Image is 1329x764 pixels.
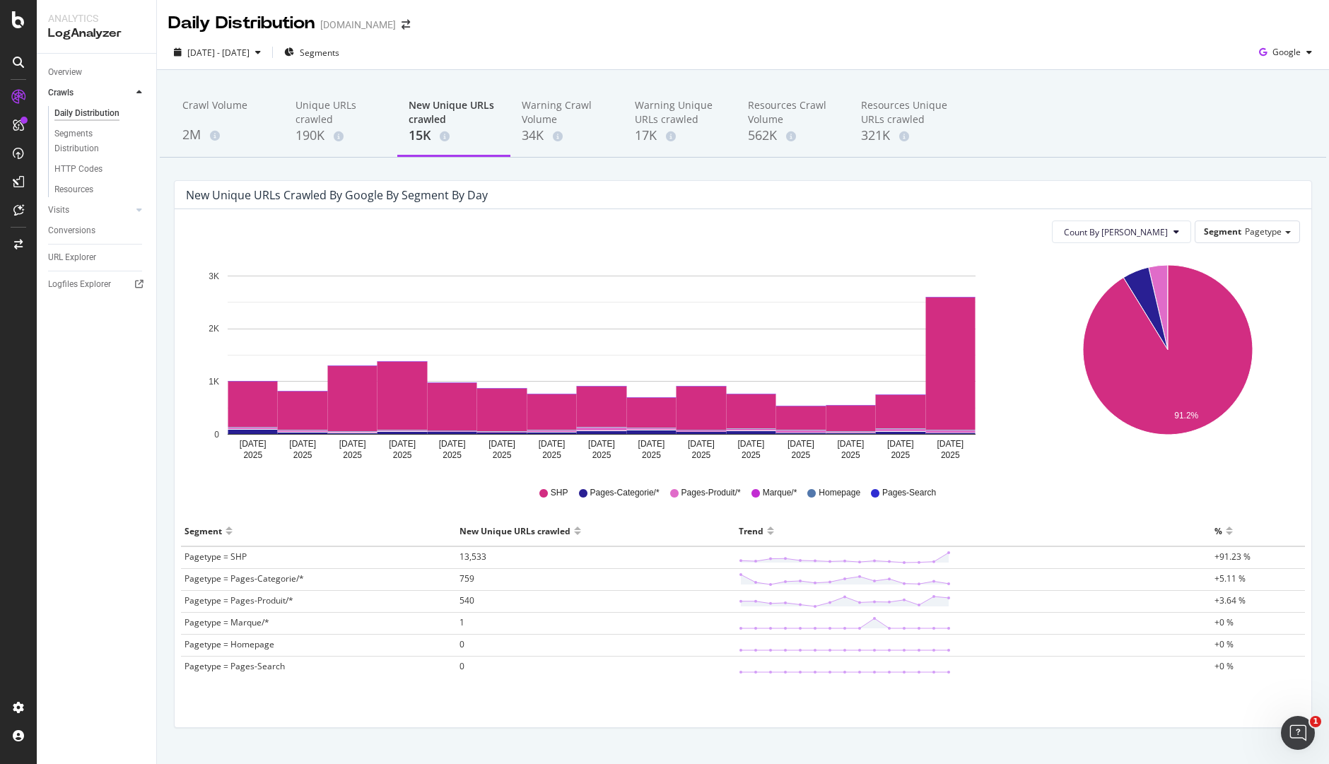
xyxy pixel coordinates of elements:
[642,450,661,460] text: 2025
[54,162,146,177] a: HTTP Codes
[185,594,293,606] span: Pagetype = Pages-Produit/*
[187,47,250,59] span: [DATE] - [DATE]
[339,439,366,449] text: [DATE]
[459,519,570,542] div: New Unique URLs crawled
[186,254,1017,466] svg: A chart.
[635,127,725,145] div: 17K
[48,223,146,238] a: Conversions
[409,98,499,127] div: New Unique URLs crawled
[1253,41,1318,64] button: Google
[48,277,146,292] a: Logfiles Explorer
[788,439,814,449] text: [DATE]
[185,660,285,672] span: Pagetype = Pages-Search
[54,127,133,156] div: Segments Distribution
[185,572,304,584] span: Pagetype = Pages-Categorie/*
[459,660,464,672] span: 0
[763,487,797,499] span: Marque/*
[1214,594,1246,606] span: +3.64 %
[54,162,103,177] div: HTTP Codes
[54,127,146,156] a: Segments Distribution
[168,11,315,35] div: Daily Distribution
[240,439,267,449] text: [DATE]
[590,487,660,499] span: Pages-Categorie/*
[1038,254,1298,466] svg: A chart.
[837,439,864,449] text: [DATE]
[54,182,93,197] div: Resources
[279,41,345,64] button: Segments
[185,616,269,628] span: Pagetype = Marque/*
[887,439,914,449] text: [DATE]
[1214,572,1246,584] span: +5.11 %
[861,98,952,127] div: Resources Unique URLs crawled
[882,487,936,499] span: Pages-Search
[54,182,146,197] a: Resources
[539,439,566,449] text: [DATE]
[1214,519,1222,542] div: %
[54,106,146,121] a: Daily Distribution
[739,519,763,542] div: Trend
[681,487,741,499] span: Pages-Produit/*
[748,98,838,127] div: Resources Crawl Volume
[459,616,464,628] span: 1
[1214,638,1234,650] span: +0 %
[635,98,725,127] div: Warning Unique URLs crawled
[488,439,515,449] text: [DATE]
[389,439,416,449] text: [DATE]
[48,86,132,100] a: Crawls
[48,65,82,80] div: Overview
[841,450,860,460] text: 2025
[1214,551,1251,563] span: +91.23 %
[48,203,132,218] a: Visits
[182,126,273,144] div: 2M
[522,98,612,127] div: Warning Crawl Volume
[182,98,273,125] div: Crawl Volume
[186,188,488,202] div: New Unique URLs crawled by google by Segment by Day
[1052,221,1191,243] button: Count By [PERSON_NAME]
[522,127,612,145] div: 34K
[1281,716,1315,750] iframe: Intercom live chat
[48,86,74,100] div: Crawls
[551,487,568,499] span: SHP
[692,450,711,460] text: 2025
[185,519,222,542] div: Segment
[542,450,561,460] text: 2025
[1214,616,1234,628] span: +0 %
[48,277,111,292] div: Logfiles Explorer
[1310,716,1321,727] span: 1
[459,594,474,606] span: 540
[941,450,960,460] text: 2025
[209,271,219,281] text: 3K
[792,450,811,460] text: 2025
[393,450,412,460] text: 2025
[459,551,486,563] span: 13,533
[209,324,219,334] text: 2K
[1245,225,1282,237] span: Pagetype
[688,439,715,449] text: [DATE]
[295,127,386,145] div: 190K
[738,439,765,449] text: [DATE]
[320,18,396,32] div: [DOMAIN_NAME]
[443,450,462,460] text: 2025
[1272,46,1301,58] span: Google
[300,47,339,59] span: Segments
[209,377,219,387] text: 1K
[48,65,146,80] a: Overview
[48,25,145,42] div: LogAnalyzer
[402,20,410,30] div: arrow-right-arrow-left
[1174,411,1198,421] text: 91.2%
[1204,225,1241,237] span: Segment
[289,439,316,449] text: [DATE]
[819,487,860,499] span: Homepage
[243,450,262,460] text: 2025
[409,127,499,145] div: 15K
[588,439,615,449] text: [DATE]
[185,551,247,563] span: Pagetype = SHP
[1214,660,1234,672] span: +0 %
[48,11,145,25] div: Analytics
[48,223,95,238] div: Conversions
[293,450,312,460] text: 2025
[214,430,219,440] text: 0
[295,98,386,127] div: Unique URLs crawled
